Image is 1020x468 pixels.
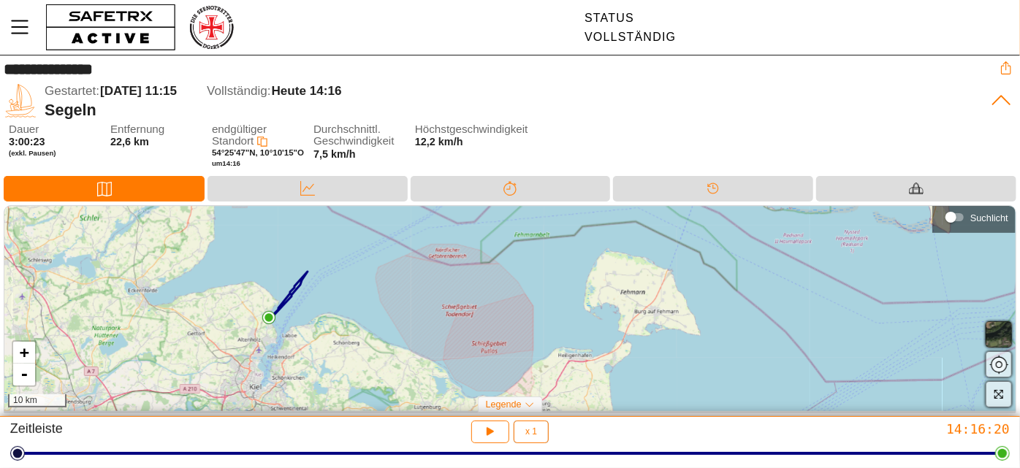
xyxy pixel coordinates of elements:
font: 14:16:20 [946,421,1010,437]
font: Gestartet: [45,84,99,98]
font: endgültiger Standort [212,123,267,147]
div: Karte [4,176,205,202]
div: Zeitleiste [613,176,813,202]
img: SAILING.svg [4,84,37,118]
font: 7,5 km/h [313,148,356,160]
div: 10 km [8,394,66,407]
a: Vergrößern [13,342,35,364]
font: x 1 [525,426,537,437]
div: Ausrüstung [816,176,1016,202]
font: Legende [486,399,522,410]
font: Dauer [9,123,39,135]
div: Suchlicht [940,207,1008,229]
font: um [212,159,222,167]
font: - [20,365,29,383]
font: [DATE] 11:15 [100,84,177,98]
div: Daten [208,176,408,202]
img: RescueLogo.png [188,4,235,51]
font: Entfernung [110,123,164,135]
font: Vollständig: [207,84,270,98]
font: 3:00:23 [9,136,45,147]
font: + [20,343,29,361]
font: Vollständig [585,31,676,43]
font: Status [585,12,634,24]
font: Zeitleiste [10,421,63,436]
font: 12,2 km/h [415,136,463,147]
button: x 1 [514,421,549,443]
font: 54°25'47"N, 10°10'15"O [212,148,304,157]
img: Equipment_Black.svg [909,181,924,196]
a: Herauszoomen [13,364,35,385]
font: Höchstgeschwindigkeit [415,123,528,135]
font: 14:16 [222,159,240,167]
font: (exkl. Pausen) [9,149,56,157]
div: Trennung [411,176,611,202]
font: Suchlicht [970,212,1008,223]
font: Segeln [45,101,96,119]
img: PathEnd.svg [262,311,275,324]
font: 22,6 km [110,136,149,147]
font: Heute 14:16 [272,84,342,98]
font: Durchschnittl. Geschwindigkeit [313,123,395,147]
